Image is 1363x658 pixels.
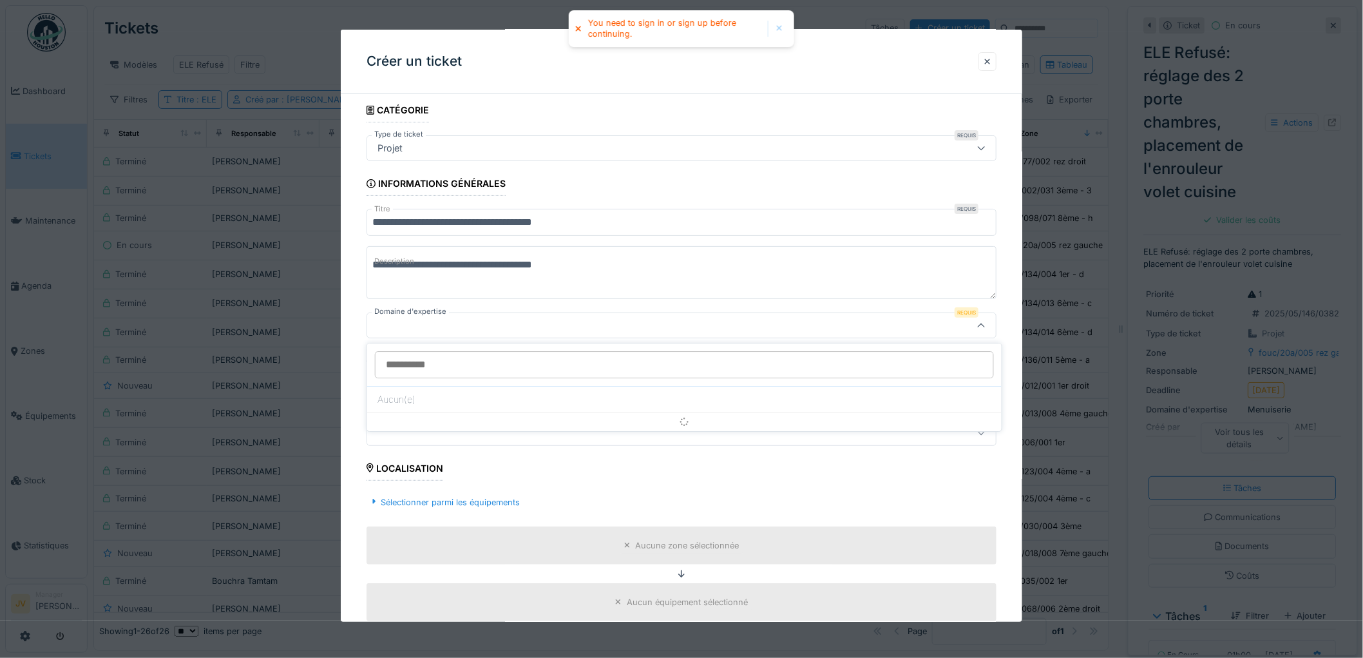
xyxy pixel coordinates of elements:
[367,53,462,70] h3: Créer un ticket
[627,596,748,608] div: Aucun équipement sélectionné
[588,18,762,39] div: You need to sign in or sign up before continuing.
[372,306,449,317] label: Domaine d'expertise
[955,130,978,140] div: Requis
[367,458,443,480] div: Localisation
[372,253,417,269] label: Description
[367,494,525,511] div: Sélectionner parmi les équipements
[372,141,408,155] div: Projet
[372,204,393,215] label: Titre
[367,101,429,122] div: Catégorie
[955,307,978,318] div: Requis
[367,174,506,196] div: Informations générales
[955,204,978,214] div: Requis
[635,539,739,552] div: Aucune zone sélectionnée
[367,386,1002,412] div: Aucun(e)
[372,129,426,140] label: Type de ticket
